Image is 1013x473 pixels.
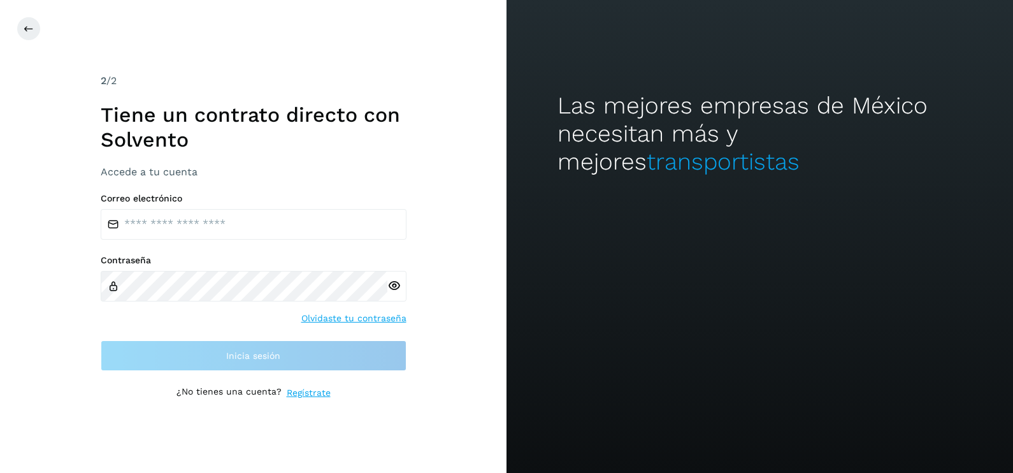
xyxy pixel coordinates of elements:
div: /2 [101,73,406,89]
h2: Las mejores empresas de México necesitan más y mejores [557,92,963,177]
p: ¿No tienes una cuenta? [176,386,282,400]
a: Olvidaste tu contraseña [301,312,406,325]
button: Inicia sesión [101,340,406,371]
span: 2 [101,75,106,87]
a: Regístrate [287,386,331,400]
span: transportistas [647,148,800,175]
h1: Tiene un contrato directo con Solvento [101,103,406,152]
h3: Accede a tu cuenta [101,166,406,178]
label: Contraseña [101,255,406,266]
label: Correo electrónico [101,193,406,204]
span: Inicia sesión [226,351,280,360]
